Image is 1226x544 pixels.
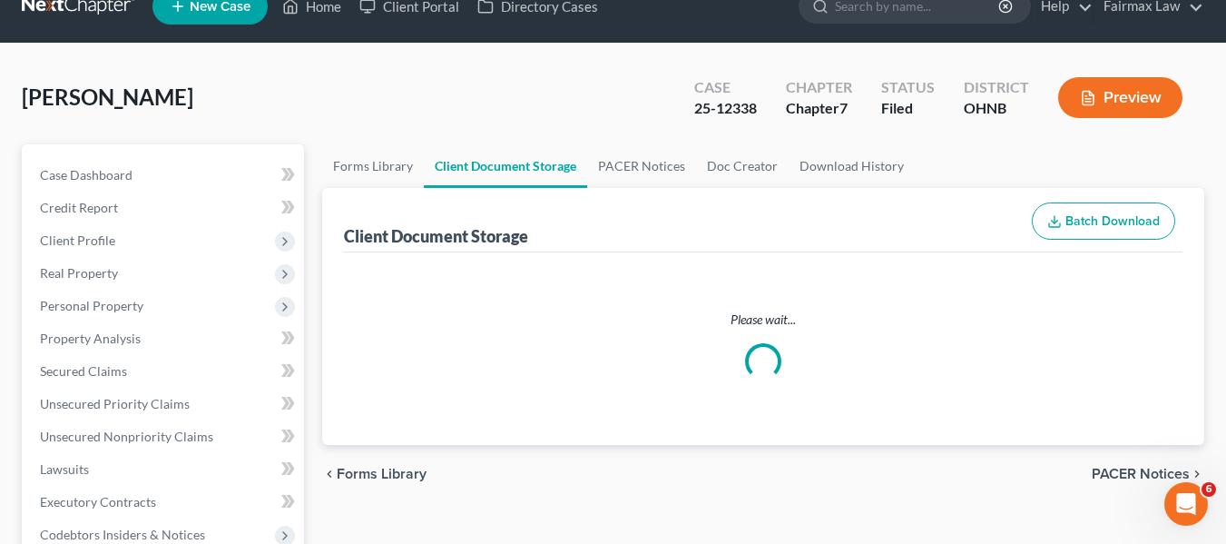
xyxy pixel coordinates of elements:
span: 7 [839,99,848,116]
iframe: Intercom live chat [1164,482,1208,526]
span: Unsecured Priority Claims [40,396,190,411]
span: Property Analysis [40,331,141,346]
a: Credit Report [25,192,304,224]
a: Unsecured Nonpriority Claims [25,420,304,453]
span: Batch Download [1065,213,1160,229]
span: Real Property [40,265,118,281]
a: Download History [789,144,915,188]
div: Status [881,77,935,98]
div: Filed [881,98,935,119]
a: Lawsuits [25,453,304,486]
div: 25-12338 [694,98,757,119]
div: Chapter [786,98,852,119]
div: Client Document Storage [344,225,528,247]
span: Client Profile [40,232,115,248]
span: Case Dashboard [40,167,132,183]
span: PACER Notices [1092,467,1190,481]
span: 6 [1201,482,1216,497]
span: Credit Report [40,200,118,215]
a: Executory Contracts [25,486,304,519]
span: Secured Claims [40,363,127,379]
div: District [964,77,1029,98]
a: Doc Creator [696,144,789,188]
span: Unsecured Nonpriority Claims [40,429,213,444]
a: Case Dashboard [25,159,304,192]
span: Codebtors Insiders & Notices [40,527,205,542]
button: chevron_left Forms Library [322,467,427,481]
a: Forms Library [322,144,424,188]
span: [PERSON_NAME] [22,84,193,110]
i: chevron_right [1190,467,1204,481]
a: Unsecured Priority Claims [25,388,304,420]
button: Batch Download [1032,203,1175,241]
a: Client Document Storage [424,144,587,188]
div: Case [694,77,757,98]
span: Personal Property [40,298,143,313]
p: Please wait... [348,311,1179,329]
div: OHNB [964,98,1029,119]
button: PACER Notices chevron_right [1092,467,1204,481]
span: Lawsuits [40,461,89,477]
span: Executory Contracts [40,494,156,509]
i: chevron_left [322,467,337,481]
a: Secured Claims [25,355,304,388]
a: PACER Notices [587,144,696,188]
a: Property Analysis [25,322,304,355]
span: Forms Library [337,467,427,481]
button: Preview [1058,77,1182,118]
div: Chapter [786,77,852,98]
